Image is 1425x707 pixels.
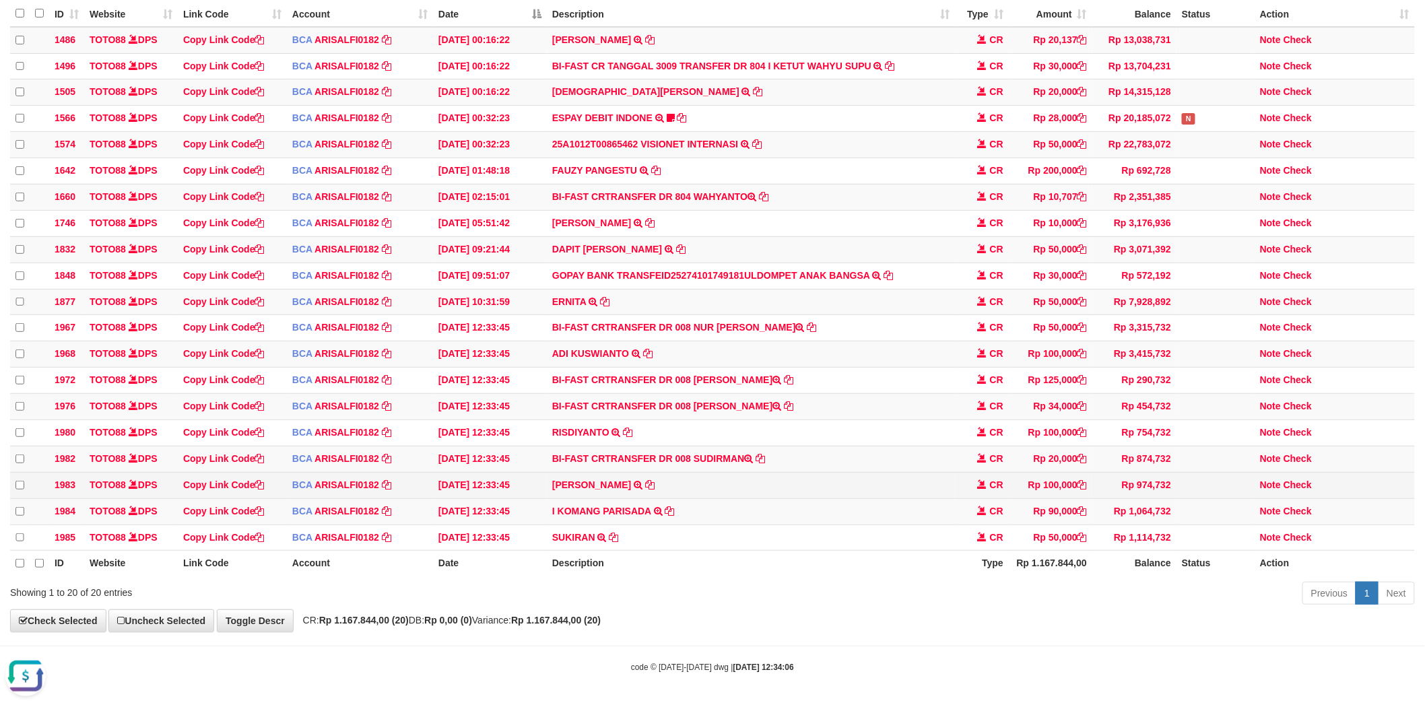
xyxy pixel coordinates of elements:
[90,217,126,228] a: TOTO88
[183,453,265,464] a: Copy Link Code
[552,217,631,228] a: [PERSON_NAME]
[1260,479,1281,490] a: Note
[1078,112,1087,123] a: Copy Rp 28,000 to clipboard
[90,506,126,516] a: TOTO88
[1009,27,1092,53] td: Rp 20,137
[433,53,547,79] td: [DATE] 00:16:22
[382,506,391,516] a: Copy ARISALFI0182 to clipboard
[754,86,763,97] a: Copy MUHAMMAD NURHADI to clipboard
[552,139,738,149] a: 25A1012T00865462 VISIONET INTERNASI
[1284,479,1312,490] a: Check
[1260,322,1281,333] a: Note
[1009,184,1092,210] td: Rp 10,707
[1284,165,1312,176] a: Check
[292,374,312,385] span: BCA
[1009,394,1092,420] td: Rp 34,000
[1092,341,1177,368] td: Rp 3,415,732
[990,348,1003,359] span: CR
[433,394,547,420] td: [DATE] 12:33:45
[433,184,547,210] td: [DATE] 02:15:01
[433,236,547,263] td: [DATE] 09:21:44
[990,139,1003,149] span: CR
[1302,582,1356,605] a: Previous
[1009,1,1092,27] th: Amount: activate to sort column ascending
[183,401,265,411] a: Copy Link Code
[1284,348,1312,359] a: Check
[990,244,1003,255] span: CR
[55,348,75,359] span: 1968
[55,191,75,202] span: 1660
[676,244,686,255] a: Copy DAPIT MAULANA S to clipboard
[84,184,178,210] td: DPS
[183,139,265,149] a: Copy Link Code
[84,263,178,289] td: DPS
[314,453,379,464] a: ARISALFI0182
[183,322,265,333] a: Copy Link Code
[183,532,265,543] a: Copy Link Code
[759,191,768,202] a: Copy BI-FAST CRTRANSFER DR 804 WAHYANTO to clipboard
[990,34,1003,45] span: CR
[433,1,547,27] th: Date: activate to sort column descending
[382,61,391,71] a: Copy ARISALFI0182 to clipboard
[552,270,870,281] a: GOPAY BANK TRANSFEID25274101749181ULDOMPET ANAK BANGSA
[90,270,126,281] a: TOTO88
[314,479,379,490] a: ARISALFI0182
[314,191,379,202] a: ARISALFI0182
[1092,53,1177,79] td: Rp 13,704,231
[382,374,391,385] a: Copy ARISALFI0182 to clipboard
[382,86,391,97] a: Copy ARISALFI0182 to clipboard
[90,112,126,123] a: TOTO88
[990,191,1003,202] span: CR
[1078,165,1087,176] a: Copy Rp 200,000 to clipboard
[1284,374,1312,385] a: Check
[645,34,655,45] a: Copy WINDY ASTUTI to clipboard
[1092,315,1177,341] td: Rp 3,315,732
[1078,374,1087,385] a: Copy Rp 125,000 to clipboard
[1378,582,1415,605] a: Next
[1284,270,1312,281] a: Check
[1078,427,1087,438] a: Copy Rp 100,000 to clipboard
[55,139,75,149] span: 1574
[292,61,312,71] span: BCA
[1260,401,1281,411] a: Note
[1078,191,1087,202] a: Copy Rp 10,707 to clipboard
[990,270,1003,281] span: CR
[178,1,287,27] th: Link Code: activate to sort column ascending
[55,34,75,45] span: 1486
[314,427,379,438] a: ARISALFI0182
[5,5,46,46] button: Open LiveChat chat widget
[1177,1,1255,27] th: Status
[643,348,653,359] a: Copy ADI KUSWIANTO to clipboard
[84,236,178,263] td: DPS
[624,427,633,438] a: Copy RISDIYANTO to clipboard
[651,165,661,176] a: Copy FAUZY PANGESTU to clipboard
[1284,86,1312,97] a: Check
[183,165,265,176] a: Copy Link Code
[314,61,379,71] a: ARISALFI0182
[1260,427,1281,438] a: Note
[1260,61,1281,71] a: Note
[84,315,178,341] td: DPS
[990,322,1003,333] span: CR
[90,86,126,97] a: TOTO88
[1078,479,1087,490] a: Copy Rp 100,000 to clipboard
[1284,34,1312,45] a: Check
[90,401,126,411] a: TOTO88
[183,296,265,307] a: Copy Link Code
[90,427,126,438] a: TOTO88
[1009,132,1092,158] td: Rp 50,000
[1009,236,1092,263] td: Rp 50,000
[90,532,126,543] a: TOTO88
[1078,532,1087,543] a: Copy Rp 50,000 to clipboard
[990,61,1003,71] span: CR
[292,348,312,359] span: BCA
[84,1,178,27] th: Website: activate to sort column ascending
[547,368,955,394] td: BI-FAST CRTRANSFER DR 008 [PERSON_NAME]
[314,34,379,45] a: ARISALFI0182
[84,158,178,184] td: DPS
[90,296,126,307] a: TOTO88
[433,79,547,106] td: [DATE] 00:16:22
[382,217,391,228] a: Copy ARISALFI0182 to clipboard
[1260,139,1281,149] a: Note
[600,296,609,307] a: Copy ERNITA to clipboard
